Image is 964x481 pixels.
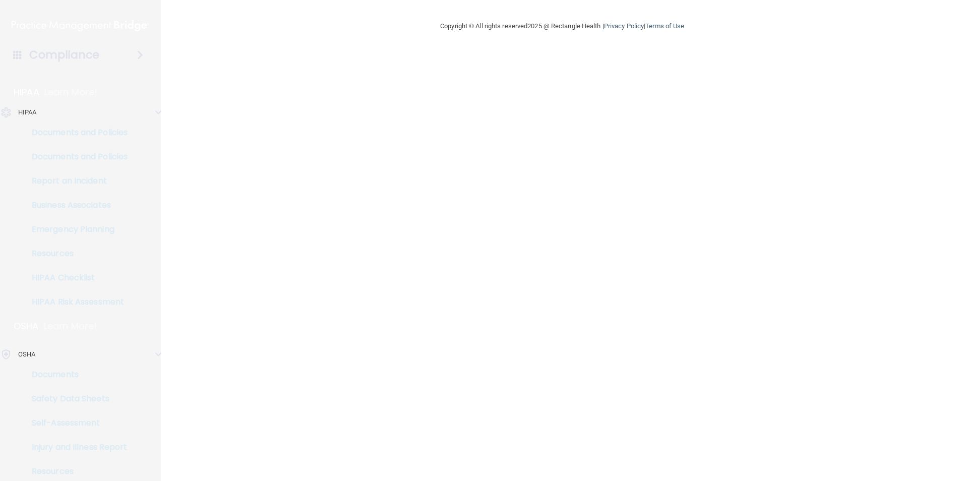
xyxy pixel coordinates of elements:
[14,86,39,98] p: HIPAA
[7,370,144,380] p: Documents
[18,106,37,118] p: HIPAA
[7,394,144,404] p: Safety Data Sheets
[7,249,144,259] p: Resources
[604,22,644,30] a: Privacy Policy
[29,48,99,62] h4: Compliance
[44,86,98,98] p: Learn More!
[378,10,746,42] div: Copyright © All rights reserved 2025 @ Rectangle Health | |
[7,418,144,428] p: Self-Assessment
[18,348,35,360] p: OSHA
[7,273,144,283] p: HIPAA Checklist
[44,320,97,332] p: Learn More!
[12,16,149,36] img: PMB logo
[7,176,144,186] p: Report an Incident
[645,22,684,30] a: Terms of Use
[7,466,144,476] p: Resources
[7,200,144,210] p: Business Associates
[7,297,144,307] p: HIPAA Risk Assessment
[7,224,144,234] p: Emergency Planning
[14,320,39,332] p: OSHA
[7,128,144,138] p: Documents and Policies
[7,442,144,452] p: Injury and Illness Report
[7,152,144,162] p: Documents and Policies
